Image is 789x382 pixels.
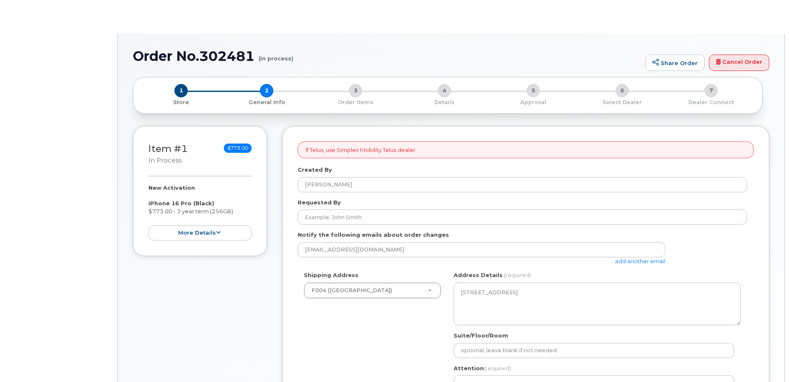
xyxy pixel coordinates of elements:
[148,225,252,241] button: more details
[298,242,665,257] input: Example: john@appleseed.com
[709,55,769,71] a: Cancel Order
[143,99,219,106] p: Store
[174,84,188,97] span: 1
[259,49,293,62] small: (in process)
[645,55,705,71] a: Share Order
[454,364,511,372] label: Attention
[311,287,392,293] span: F004 (Fountain Tire Place)
[148,200,214,207] strong: iPhone 16 Pro (Black)
[504,272,531,278] span: (required)
[298,231,449,239] label: Notify the following emails about order changes
[224,144,252,153] span: $773.00
[148,184,252,241] div: $773.00 - 3 year term (256GB)
[454,332,508,340] label: Suite/Floor/Room
[454,343,734,358] input: optional, leave blank if not needed
[484,365,511,372] span: (required)
[304,271,358,279] label: Shipping Address
[298,209,747,225] input: Example: John Smith
[298,166,332,174] label: Created By
[133,49,641,63] h1: Order No.302481
[148,184,195,191] strong: New Activation
[298,199,341,207] label: Requested By
[454,271,503,279] label: Address Details
[148,157,182,164] small: in process
[306,146,415,154] p: If Telus, use Simplex Mobility Telus dealer
[140,97,222,106] a: 1 Store
[615,258,665,264] a: add another email
[304,283,441,298] a: F004 ([GEOGRAPHIC_DATA])
[148,144,188,165] h3: Item #1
